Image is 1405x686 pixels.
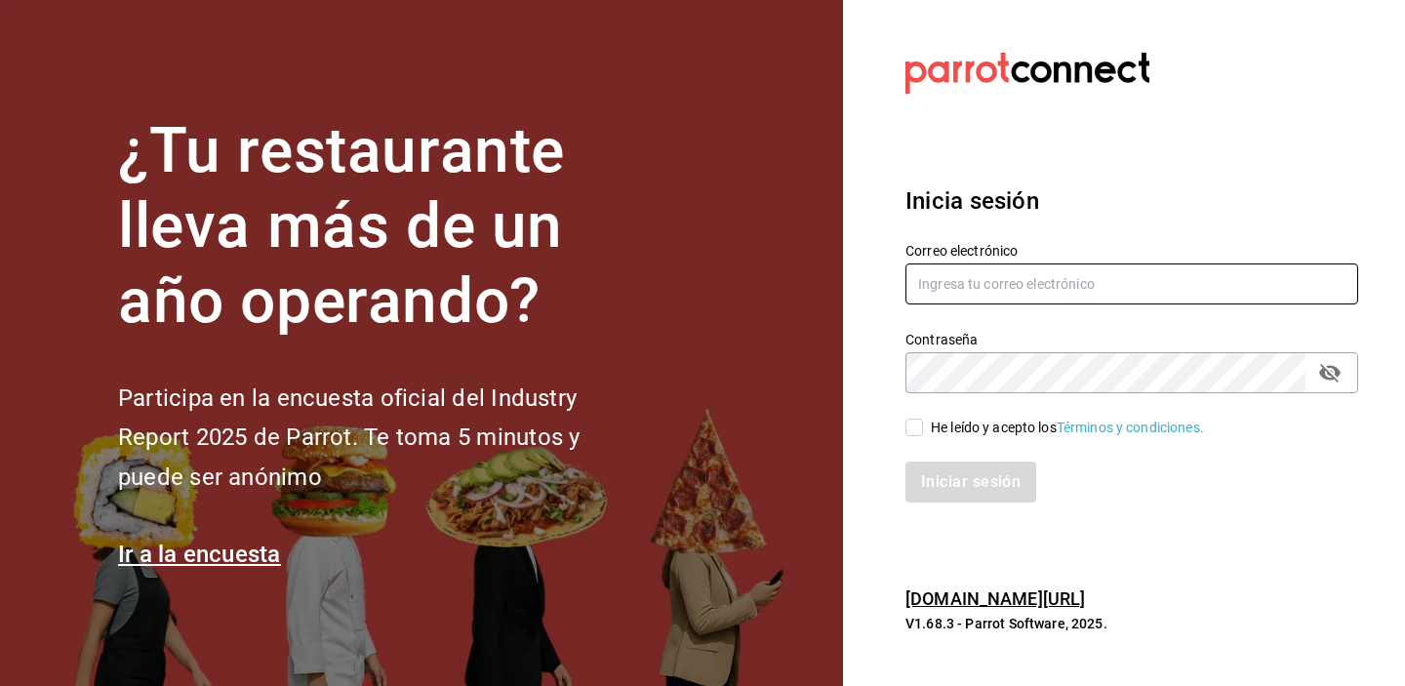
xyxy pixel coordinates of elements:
a: [DOMAIN_NAME][URL] [905,588,1085,609]
h2: Participa en la encuesta oficial del Industry Report 2025 de Parrot. Te toma 5 minutos y puede se... [118,379,645,498]
div: He leído y acepto los [931,418,1204,438]
a: Ir a la encuesta [118,541,281,568]
label: Correo electrónico [905,244,1358,258]
label: Contraseña [905,333,1358,346]
h1: ¿Tu restaurante lleva más de un año operando? [118,114,645,339]
button: passwordField [1313,356,1346,389]
p: V1.68.3 - Parrot Software, 2025. [905,614,1358,633]
a: Términos y condiciones. [1057,420,1204,435]
h3: Inicia sesión [905,183,1358,219]
input: Ingresa tu correo electrónico [905,263,1358,304]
